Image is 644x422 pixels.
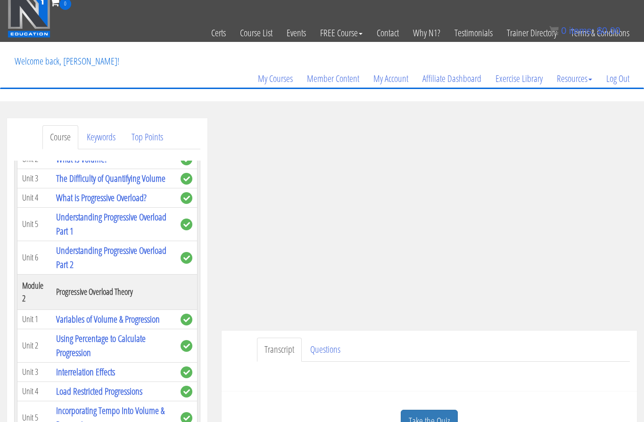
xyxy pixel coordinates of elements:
[181,366,192,378] span: complete
[56,365,115,378] a: Interrelation Effects
[550,56,599,101] a: Resources
[56,332,146,359] a: Using Percentage to Calculate Progression
[251,56,300,101] a: My Courses
[17,309,51,329] td: Unit 1
[181,219,192,230] span: complete
[549,25,620,36] a: 0 items: $0.00
[56,244,166,271] a: Understanding Progressive Overload Part 2
[17,207,51,241] td: Unit 5
[415,56,488,101] a: Affiliate Dashboard
[56,153,107,165] a: What is Volume?
[549,26,559,35] img: icon11.png
[597,25,620,36] bdi: 0.00
[17,329,51,362] td: Unit 2
[56,313,160,325] a: Variables of Volume & Progression
[56,191,147,204] a: What is Progressive Overload?
[124,125,171,149] a: Top Points
[56,385,142,398] a: Load Restricted Progressions
[569,25,594,36] span: items:
[233,10,280,56] a: Course List
[181,173,192,185] span: complete
[500,10,564,56] a: Trainer Directory
[370,10,406,56] a: Contact
[564,10,636,56] a: Terms & Conditions
[280,10,313,56] a: Events
[597,25,602,36] span: $
[17,188,51,207] td: Unit 4
[257,338,302,362] a: Transcript
[181,314,192,325] span: complete
[8,42,126,80] p: Welcome back, [PERSON_NAME]!
[51,274,176,309] th: Progressive Overload Theory
[204,10,233,56] a: Certs
[447,10,500,56] a: Testimonials
[313,10,370,56] a: FREE Course
[303,338,348,362] a: Questions
[561,25,566,36] span: 0
[17,241,51,274] td: Unit 6
[17,362,51,381] td: Unit 3
[181,192,192,204] span: complete
[56,172,165,185] a: The Difficulty of Quantifying Volume
[406,10,447,56] a: Why N1?
[599,56,636,101] a: Log Out
[17,169,51,188] td: Unit 3
[181,340,192,352] span: complete
[300,56,366,101] a: Member Content
[181,386,192,398] span: complete
[366,56,415,101] a: My Account
[488,56,550,101] a: Exercise Library
[17,274,51,309] th: Module 2
[181,252,192,264] span: complete
[42,125,78,149] a: Course
[56,211,166,237] a: Understanding Progressive Overload Part 1
[79,125,123,149] a: Keywords
[17,381,51,401] td: Unit 4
